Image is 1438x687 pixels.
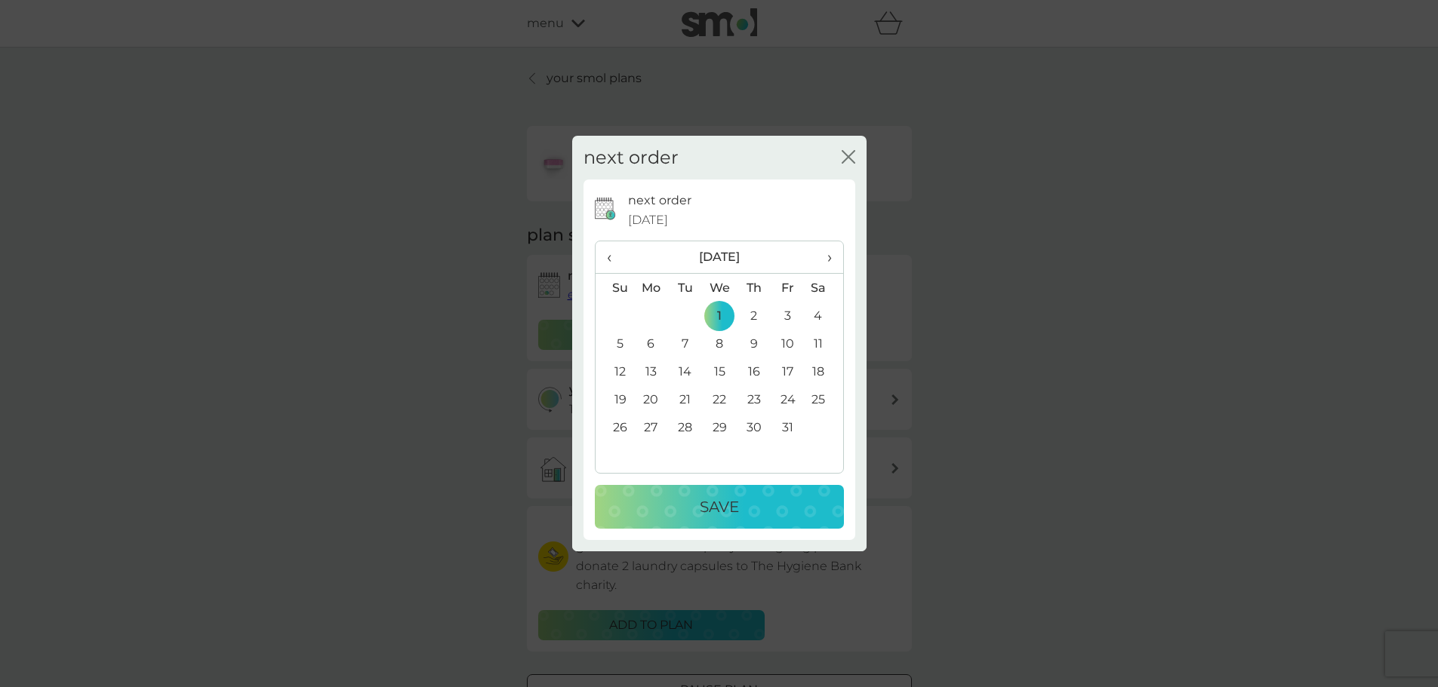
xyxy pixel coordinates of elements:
td: 2 [737,302,771,330]
th: Tu [668,274,702,302]
td: 19 [596,385,634,413]
td: 29 [702,413,737,441]
button: close [842,150,855,166]
td: 27 [634,413,669,441]
td: 28 [668,413,702,441]
th: Mo [634,274,669,302]
td: 1 [702,302,737,330]
td: 24 [771,385,805,413]
th: Fr [771,274,805,302]
span: › [816,241,831,273]
button: Save [595,485,844,529]
td: 6 [634,330,669,357]
td: 17 [771,357,805,385]
td: 18 [805,357,842,385]
th: Su [596,274,634,302]
td: 26 [596,413,634,441]
th: Sa [805,274,842,302]
td: 23 [737,385,771,413]
th: We [702,274,737,302]
td: 15 [702,357,737,385]
td: 12 [596,357,634,385]
p: Save [700,495,739,519]
td: 30 [737,413,771,441]
h2: next order [584,147,679,169]
th: Th [737,274,771,302]
td: 21 [668,385,702,413]
td: 13 [634,357,669,385]
td: 3 [771,302,805,330]
p: next order [628,191,691,210]
td: 4 [805,302,842,330]
th: [DATE] [634,241,805,274]
td: 11 [805,330,842,357]
td: 5 [596,330,634,357]
td: 7 [668,330,702,357]
td: 10 [771,330,805,357]
td: 20 [634,385,669,413]
td: 8 [702,330,737,357]
span: ‹ [607,241,623,273]
td: 14 [668,357,702,385]
td: 16 [737,357,771,385]
td: 9 [737,330,771,357]
span: [DATE] [628,210,668,230]
td: 31 [771,413,805,441]
td: 22 [702,385,737,413]
td: 25 [805,385,842,413]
